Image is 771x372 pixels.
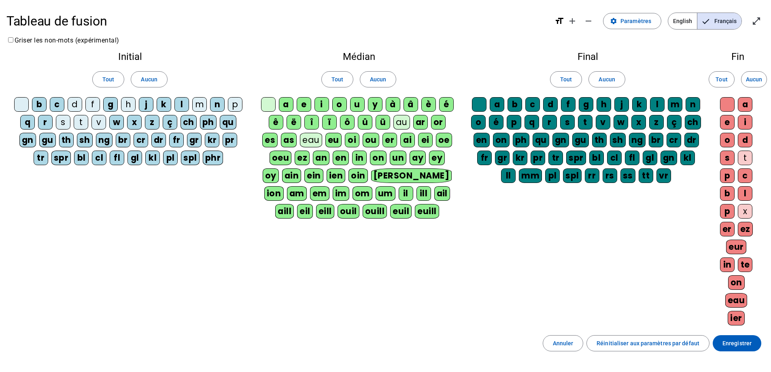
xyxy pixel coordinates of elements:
[566,151,586,165] div: spr
[404,97,418,112] div: â
[410,151,426,165] div: ay
[192,97,207,112] div: m
[13,52,247,62] h2: Initial
[163,115,177,130] div: ç
[20,115,35,130] div: q
[386,97,400,112] div: à
[748,13,765,29] button: Entrer en plein écran
[589,151,604,165] div: bl
[51,151,71,165] div: spr
[371,168,452,183] div: [PERSON_NAME]
[667,133,681,147] div: cr
[656,168,671,183] div: vr
[353,186,372,201] div: om
[287,186,307,201] div: am
[34,151,48,165] div: tr
[91,115,106,130] div: v
[19,133,36,147] div: gn
[560,115,575,130] div: s
[564,13,580,29] button: Augmenter la taille de la police
[439,97,454,112] div: é
[116,133,130,147] div: br
[92,71,124,87] button: Tout
[321,71,353,87] button: Tout
[667,115,682,130] div: ç
[59,133,74,147] div: th
[572,133,589,147] div: gu
[121,97,136,112] div: h
[592,133,607,147] div: th
[434,186,450,201] div: ail
[174,97,189,112] div: l
[263,168,279,183] div: oy
[38,115,53,130] div: r
[181,151,200,165] div: spl
[625,151,639,165] div: fl
[431,115,446,130] div: or
[390,204,412,219] div: euil
[363,133,379,147] div: ou
[738,151,752,165] div: t
[545,168,560,183] div: pl
[187,133,202,147] div: gr
[725,293,748,308] div: eau
[596,115,610,130] div: v
[74,151,89,165] div: bl
[145,115,159,130] div: z
[519,168,542,183] div: mm
[181,115,197,130] div: ch
[169,133,184,147] div: fr
[650,97,665,112] div: l
[103,97,118,112] div: g
[720,186,735,201] div: b
[390,151,406,165] div: un
[400,133,415,147] div: ai
[680,151,695,165] div: kl
[728,311,745,325] div: ier
[127,115,142,130] div: x
[684,133,699,147] div: dr
[493,133,510,147] div: on
[85,97,100,112] div: f
[720,222,735,236] div: er
[228,97,242,112] div: p
[358,115,372,130] div: û
[6,8,548,34] h1: Tableau de fusion
[350,97,365,112] div: u
[477,151,492,165] div: fr
[709,71,735,87] button: Tout
[553,338,573,348] span: Annuler
[513,151,527,165] div: kr
[220,115,236,130] div: qu
[588,71,625,87] button: Aucun
[340,115,355,130] div: ô
[720,115,735,130] div: e
[314,97,329,112] div: i
[726,240,746,254] div: eur
[8,37,13,43] input: Griser les non-mots (expérimental)
[668,97,682,112] div: m
[139,97,153,112] div: j
[363,204,387,219] div: ouill
[39,133,56,147] div: gu
[525,115,539,130] div: q
[741,71,767,87] button: Aucun
[620,168,635,183] div: ss
[316,204,334,219] div: eill
[32,97,47,112] div: b
[127,151,142,165] div: gl
[552,133,569,147] div: gn
[501,168,516,183] div: ll
[720,168,735,183] div: p
[399,186,413,201] div: il
[415,204,439,219] div: euill
[738,257,752,272] div: te
[275,204,294,219] div: aill
[597,338,699,348] span: Réinitialiser aux paramètres par défaut
[586,335,709,351] button: Réinitialiser aux paramètres par défaut
[297,97,311,112] div: e
[327,168,346,183] div: ien
[331,74,343,84] span: Tout
[738,186,752,201] div: l
[6,36,119,44] label: Griser les non-mots (expérimental)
